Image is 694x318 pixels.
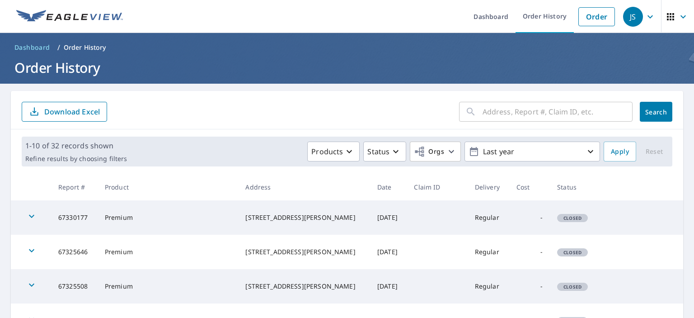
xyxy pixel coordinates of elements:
[414,146,444,157] span: Orgs
[623,7,643,27] div: JS
[509,174,550,200] th: Cost
[22,102,107,122] button: Download Excel
[410,142,461,161] button: Orgs
[550,174,608,200] th: Status
[11,40,683,55] nav: breadcrumb
[558,284,587,290] span: Closed
[238,174,370,200] th: Address
[370,269,407,304] td: [DATE]
[311,146,343,157] p: Products
[11,40,54,55] a: Dashboard
[98,235,238,269] td: Premium
[468,269,509,304] td: Regular
[51,235,98,269] td: 67325646
[370,174,407,200] th: Date
[11,58,683,77] h1: Order History
[98,174,238,200] th: Product
[483,99,633,124] input: Address, Report #, Claim ID, etc.
[98,200,238,235] td: Premium
[16,10,123,24] img: EV Logo
[370,200,407,235] td: [DATE]
[363,142,406,161] button: Status
[464,142,600,161] button: Last year
[640,102,672,122] button: Search
[51,174,98,200] th: Report #
[14,43,50,52] span: Dashboard
[25,155,127,163] p: Refine results by choosing filters
[509,235,550,269] td: -
[509,200,550,235] td: -
[578,7,615,26] a: Order
[367,146,389,157] p: Status
[558,249,587,256] span: Closed
[558,215,587,221] span: Closed
[245,282,363,291] div: [STREET_ADDRESS][PERSON_NAME]
[647,108,665,116] span: Search
[51,200,98,235] td: 67330177
[64,43,106,52] p: Order History
[370,235,407,269] td: [DATE]
[25,140,127,151] p: 1-10 of 32 records shown
[611,146,629,157] span: Apply
[604,142,636,161] button: Apply
[57,42,60,53] li: /
[509,269,550,304] td: -
[468,200,509,235] td: Regular
[479,144,585,160] p: Last year
[44,107,100,117] p: Download Excel
[51,269,98,304] td: 67325508
[407,174,467,200] th: Claim ID
[245,247,363,256] div: [STREET_ADDRESS][PERSON_NAME]
[98,269,238,304] td: Premium
[468,174,509,200] th: Delivery
[307,142,360,161] button: Products
[245,213,363,222] div: [STREET_ADDRESS][PERSON_NAME]
[468,235,509,269] td: Regular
